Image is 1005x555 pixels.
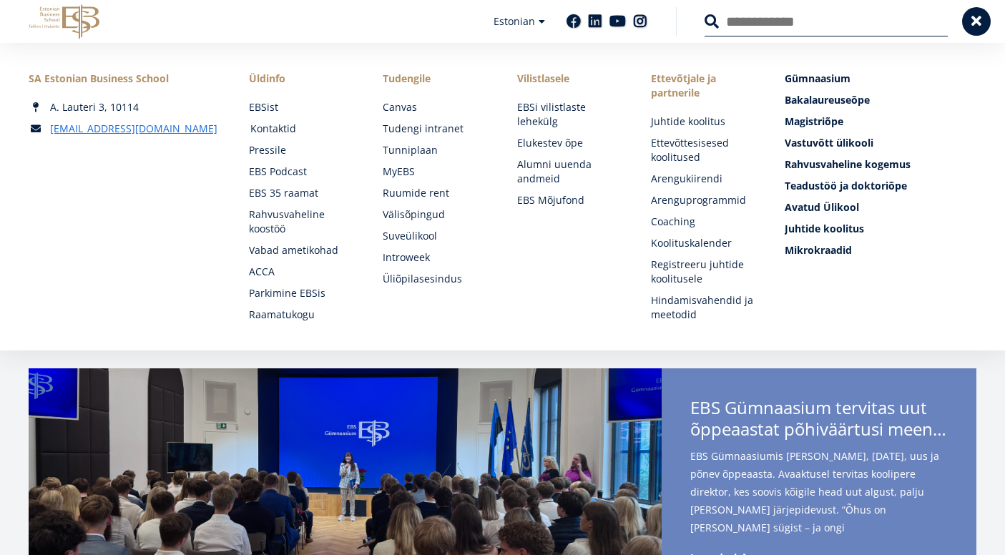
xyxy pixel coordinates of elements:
[29,72,220,86] div: SA Estonian Business School
[383,164,489,179] a: MyEBS
[383,100,489,114] a: Canvas
[633,14,647,29] a: Instagram
[785,136,976,150] a: Vastuvõtt ülikooli
[249,286,355,300] a: Parkimine EBSis
[785,243,852,257] span: Mikrokraadid
[785,72,976,86] a: Gümnaasium
[651,136,757,164] a: Ettevõttesisesed koolitused
[517,100,623,129] a: EBSi vilistlaste lehekülg
[249,164,355,179] a: EBS Podcast
[567,14,581,29] a: Facebook
[785,222,976,236] a: Juhtide koolitus
[651,293,757,322] a: Hindamisvahendid ja meetodid
[651,193,757,207] a: Arenguprogrammid
[383,229,489,243] a: Suveülikool
[785,200,859,214] span: Avatud Ülikool
[250,122,356,136] a: Kontaktid
[50,122,217,136] a: [EMAIL_ADDRESS][DOMAIN_NAME]
[517,157,623,186] a: Alumni uuenda andmeid
[249,100,355,114] a: EBSist
[651,215,757,229] a: Coaching
[651,72,757,100] span: Ettevõtjale ja partnerile
[383,272,489,286] a: Üliõpilasesindus
[785,93,870,107] span: Bakalaureuseõpe
[785,114,976,129] a: Magistriõpe
[588,14,602,29] a: Linkedin
[785,222,864,235] span: Juhtide koolitus
[785,72,850,85] span: Gümnaasium
[517,136,623,150] a: Elukestev õpe
[249,72,355,86] span: Üldinfo
[249,265,355,279] a: ACCA
[690,397,948,444] span: EBS Gümnaasium tervitas uut
[383,250,489,265] a: Introweek
[383,186,489,200] a: Ruumide rent
[249,143,355,157] a: Pressile
[249,243,355,257] a: Vabad ametikohad
[29,100,220,114] div: A. Lauteri 3, 10114
[785,136,873,149] span: Vastuvõtt ülikooli
[249,308,355,322] a: Raamatukogu
[383,143,489,157] a: Tunniplaan
[383,122,489,136] a: Tudengi intranet
[651,257,757,286] a: Registreeru juhtide koolitusele
[651,172,757,186] a: Arengukiirendi
[785,243,976,257] a: Mikrokraadid
[517,193,623,207] a: EBS Mõjufond
[785,114,843,128] span: Magistriõpe
[785,179,907,192] span: Teadustöö ja doktoriõpe
[785,157,976,172] a: Rahvusvaheline kogemus
[785,179,976,193] a: Teadustöö ja doktoriõpe
[383,72,489,86] a: Tudengile
[249,186,355,200] a: EBS 35 raamat
[249,207,355,236] a: Rahvusvaheline koostöö
[517,72,623,86] span: Vilistlasele
[651,114,757,129] a: Juhtide koolitus
[785,200,976,215] a: Avatud Ülikool
[690,418,948,440] span: õppeaastat põhiväärtusi meenutades
[609,14,626,29] a: Youtube
[785,157,911,171] span: Rahvusvaheline kogemus
[651,236,757,250] a: Koolituskalender
[785,93,976,107] a: Bakalaureuseõpe
[383,207,489,222] a: Välisõpingud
